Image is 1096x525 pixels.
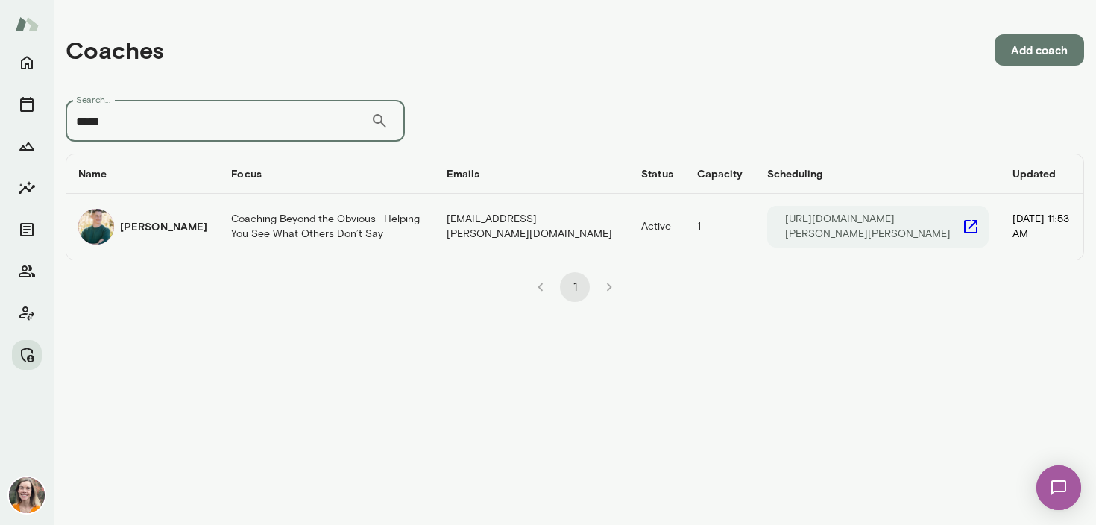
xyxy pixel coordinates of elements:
[560,272,590,302] button: page 1
[995,34,1084,66] button: Add coach
[785,212,962,242] p: [URL][DOMAIN_NAME][PERSON_NAME][PERSON_NAME]
[685,194,755,260] td: 1
[78,166,207,181] h6: Name
[767,166,989,181] h6: Scheduling
[120,219,207,234] h6: [PERSON_NAME]
[641,166,673,181] h6: Status
[15,10,39,38] img: Mento
[435,194,629,260] td: [EMAIL_ADDRESS][PERSON_NAME][DOMAIN_NAME]
[629,194,685,260] td: Active
[12,131,42,161] button: Growth Plan
[12,173,42,203] button: Insights
[66,36,164,64] h4: Coaches
[447,166,617,181] h6: Emails
[1012,166,1071,181] h6: Updated
[66,154,1083,260] table: coaches table
[9,477,45,513] img: Carrie Kelly
[12,340,42,370] button: Manage
[12,298,42,328] button: Client app
[66,260,1084,302] div: pagination
[12,215,42,245] button: Documents
[1001,194,1083,260] td: [DATE] 11:53 AM
[12,89,42,119] button: Sessions
[78,209,114,245] img: Bryan White
[12,48,42,78] button: Home
[697,166,743,181] h6: Capacity
[219,194,434,260] td: Coaching Beyond the Obvious—Helping You See What Others Don’t Say
[231,166,422,181] h6: Focus
[76,93,110,106] label: Search...
[12,257,42,286] button: Members
[523,272,626,302] nav: pagination navigation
